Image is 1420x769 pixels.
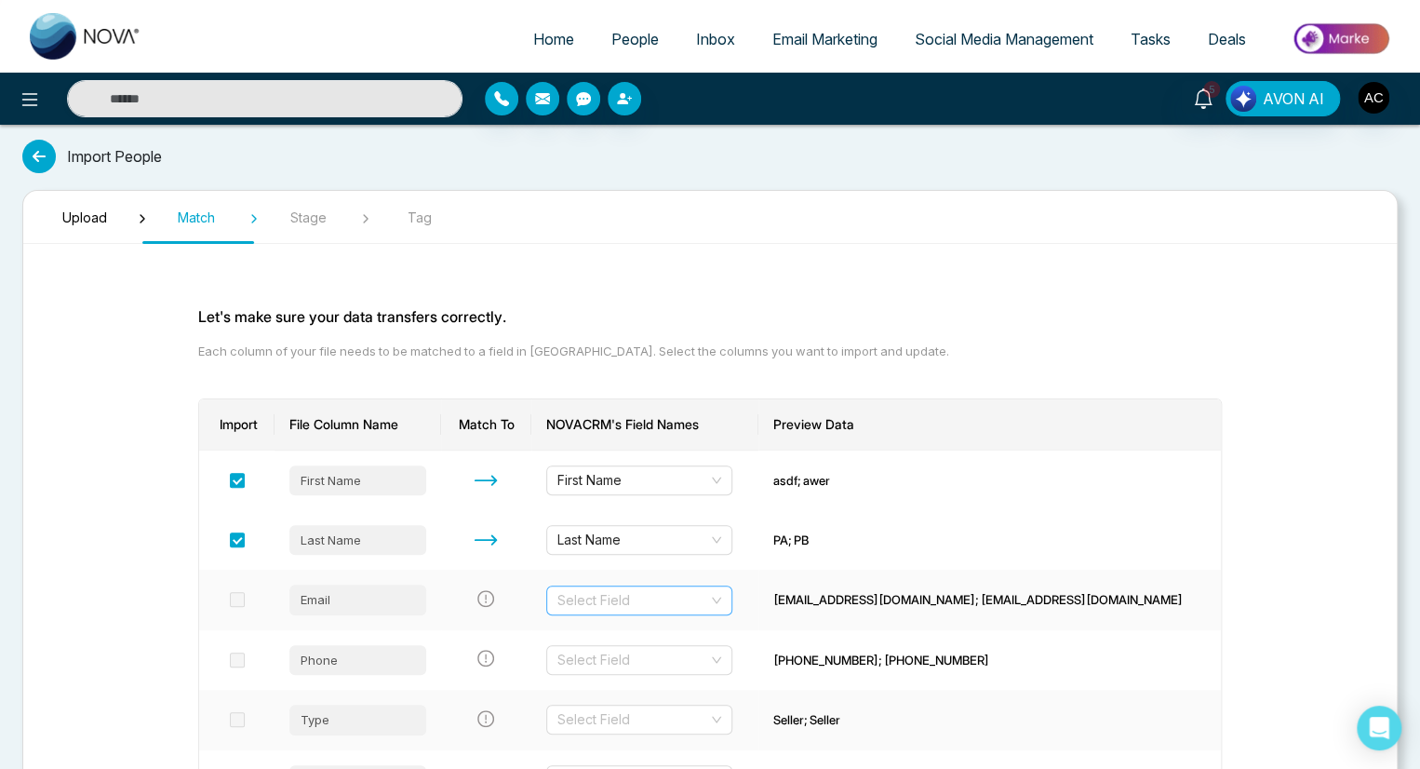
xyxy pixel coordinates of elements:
[758,399,1221,451] th: Preview Data
[533,30,574,48] span: Home
[1131,30,1171,48] span: Tasks
[531,399,758,451] th: NOVACRM's Field Names
[289,525,426,555] div: Last Name
[773,651,1206,669] div: [PHONE_NUMBER]; [PHONE_NUMBER]
[199,399,275,451] th: Import
[30,13,141,60] img: Nova CRM Logo
[677,21,754,57] a: Inbox
[1357,706,1401,750] div: Open Intercom Messenger
[773,590,1206,609] div: [EMAIL_ADDRESS][DOMAIN_NAME]; [EMAIL_ADDRESS][DOMAIN_NAME]
[1230,86,1256,112] img: Lead Flow
[477,650,494,667] span: exclamation-circle
[557,466,721,494] span: First Name
[593,21,677,57] a: People
[477,590,494,607] span: exclamation-circle
[1112,21,1189,57] a: Tasks
[289,585,426,614] div: Email
[1274,18,1409,60] img: Market-place.gif
[896,21,1112,57] a: Social Media Management
[773,710,1206,729] div: Seller; Seller
[198,343,1222,361] p: Each column of your file needs to be matched to a field in [GEOGRAPHIC_DATA]. Select the columns ...
[1181,81,1226,114] a: 5
[261,208,355,227] span: Stage
[557,526,721,554] span: Last Name
[773,471,1206,490] div: asdf; awer
[915,30,1093,48] span: Social Media Management
[289,645,426,675] div: Phone
[1226,81,1340,116] button: AVON AI
[477,710,494,727] span: exclamation-circle
[1208,30,1246,48] span: Deals
[275,399,441,451] th: File Column Name
[1203,81,1220,98] span: 5
[754,21,896,57] a: Email Marketing
[289,705,426,735] div: Type
[1358,82,1389,114] img: User Avatar
[150,208,243,227] span: Match
[772,30,877,48] span: Email Marketing
[515,21,593,57] a: Home
[198,305,1222,328] p: Let's make sure your data transfers correctly.
[67,145,162,168] span: Import People
[611,30,659,48] span: People
[696,30,735,48] span: Inbox
[773,531,1206,549] div: PA; PB
[441,399,531,451] th: Match To
[289,465,426,495] div: First Name
[373,208,466,227] span: Tag
[1189,21,1265,57] a: Deals
[1263,88,1324,110] span: AVON AI
[38,208,131,227] span: Upload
